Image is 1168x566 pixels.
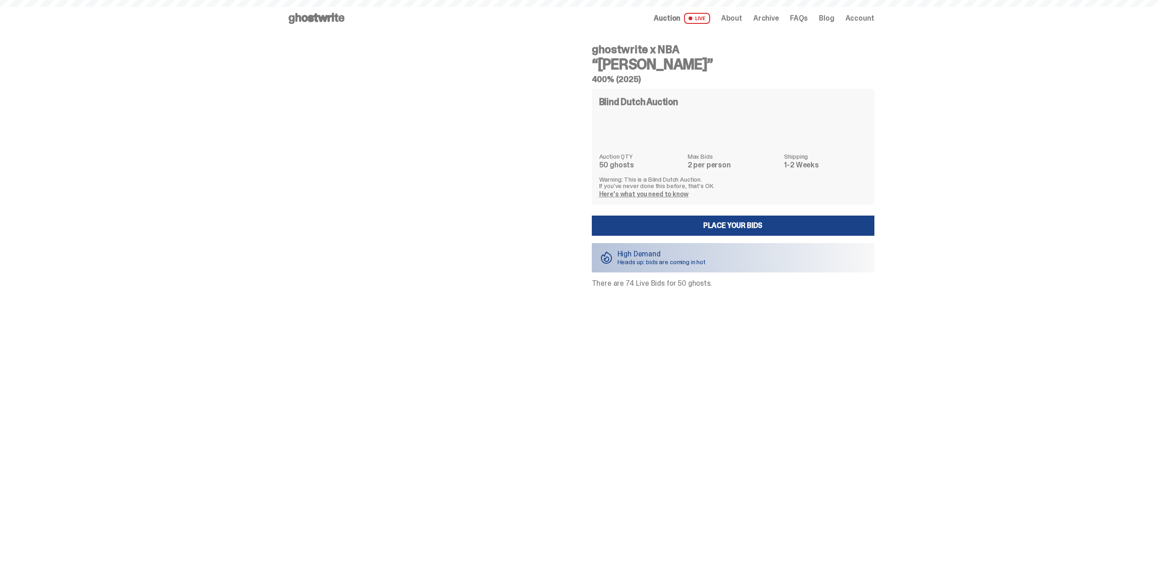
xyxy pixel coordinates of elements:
h5: 400% (2025) [592,75,874,83]
p: High Demand [617,250,706,258]
span: Auction [654,15,680,22]
a: FAQs [790,15,808,22]
a: Blog [819,15,834,22]
p: Heads up: bids are coming in hot [617,259,706,265]
a: Archive [753,15,779,22]
dt: Auction QTY [599,153,682,160]
a: Auction LIVE [654,13,710,24]
a: Here's what you need to know [599,190,689,198]
dt: Max Bids [688,153,779,160]
h4: ghostwrite x NBA [592,44,874,55]
a: Place your Bids [592,216,874,236]
h4: Blind Dutch Auction [599,97,678,106]
dd: 2 per person [688,161,779,169]
dt: Shipping [784,153,867,160]
dd: 50 ghosts [599,161,682,169]
p: Warning: This is a Blind Dutch Auction. If you’ve never done this before, that’s OK. [599,176,867,189]
h3: “[PERSON_NAME]” [592,57,874,72]
dd: 1-2 Weeks [784,161,867,169]
a: Account [845,15,874,22]
p: There are 74 Live Bids for 50 ghosts. [592,280,874,287]
a: About [721,15,742,22]
span: LIVE [684,13,710,24]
